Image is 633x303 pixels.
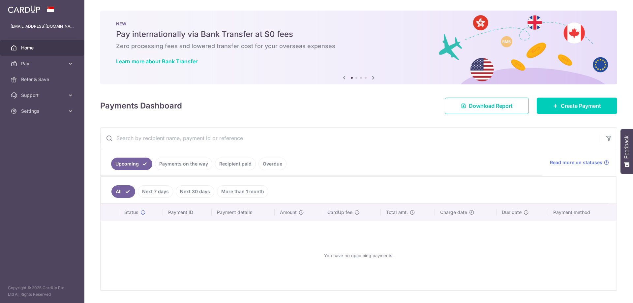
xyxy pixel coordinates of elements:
img: CardUp [8,5,40,13]
span: Charge date [440,209,467,216]
img: Bank transfer banner [100,11,617,84]
a: Download Report [445,98,529,114]
span: Read more on statuses [550,159,602,166]
span: Status [124,209,138,216]
span: Settings [21,108,65,114]
span: Create Payment [561,102,601,110]
span: Amount [280,209,297,216]
span: Due date [502,209,522,216]
th: Payment ID [163,204,212,221]
h6: Zero processing fees and lowered transfer cost for your overseas expenses [116,42,601,50]
span: Support [21,92,65,99]
button: Feedback - Show survey [620,129,633,174]
p: NEW [116,21,601,26]
a: Read more on statuses [550,159,609,166]
a: Learn more about Bank Transfer [116,58,197,65]
a: Recipient paid [215,158,256,170]
h5: Pay internationally via Bank Transfer at $0 fees [116,29,601,40]
span: Feedback [624,136,630,159]
th: Payment method [548,204,617,221]
a: Create Payment [537,98,617,114]
input: Search by recipient name, payment id or reference [101,128,601,149]
th: Payment details [212,204,275,221]
span: Download Report [469,102,513,110]
a: Next 30 days [176,185,214,198]
a: Upcoming [111,158,152,170]
span: Home [21,45,65,51]
span: Refer & Save [21,76,65,83]
div: You have no upcoming payments. [109,227,609,285]
h4: Payments Dashboard [100,100,182,112]
span: CardUp fee [327,209,352,216]
a: Next 7 days [138,185,173,198]
a: Payments on the way [155,158,212,170]
a: All [111,185,135,198]
span: Pay [21,60,65,67]
span: Total amt. [386,209,408,216]
p: [EMAIL_ADDRESS][DOMAIN_NAME] [11,23,74,30]
a: Overdue [258,158,286,170]
a: More than 1 month [217,185,268,198]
